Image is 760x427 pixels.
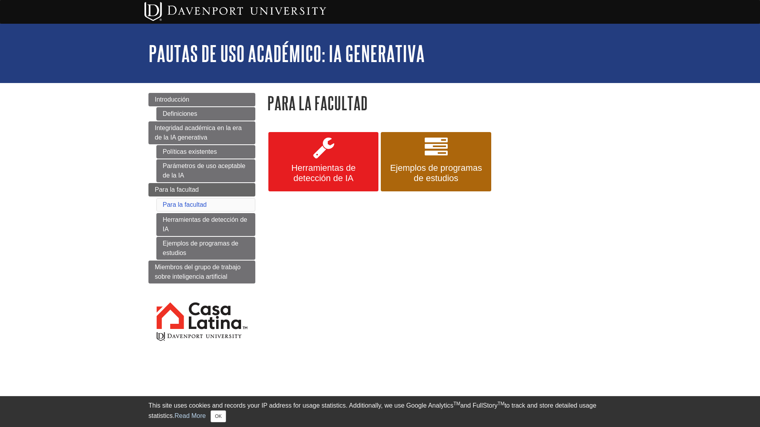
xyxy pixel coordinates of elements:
span: Integridad académica en la era de la IA generativa [155,125,242,141]
a: Políticas existentes [156,145,255,159]
a: Para la facultad [163,201,207,208]
a: Read More [175,412,206,419]
sup: TM [453,401,460,406]
button: Close [211,410,226,422]
div: This site uses cookies and records your IP address for usage statistics. Additionally, we use Goo... [148,401,612,422]
a: Ejemplos de programas de estudios [381,132,491,191]
a: Herramientas de detección de IA [156,213,255,236]
a: Miembros del grupo de trabajo sobre inteligencia artificial [148,261,255,283]
sup: TM [498,401,504,406]
a: Herramientas de detección de IA [268,132,378,191]
h1: Para la facultad [267,93,612,113]
span: Introducción [155,96,189,103]
span: Para la facultad [155,186,199,193]
span: Miembros del grupo de trabajo sobre inteligencia artificial [155,264,241,280]
a: Ejemplos de programas de estudios [156,237,255,260]
img: Davenport University [144,2,326,21]
a: Para la facultad [148,183,255,196]
span: Herramientas de detección de IA [274,163,372,183]
a: Parámetros de uso aceptable de la IA [156,159,255,182]
div: Guide Page Menu [148,93,255,356]
a: Integridad académica en la era de la IA generativa [148,121,255,144]
a: Definiciones [156,107,255,121]
span: Ejemplos de programas de estudios [387,163,485,183]
a: Introducción [148,93,255,106]
a: Pautas de uso académico: IA generativa [148,41,425,66]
